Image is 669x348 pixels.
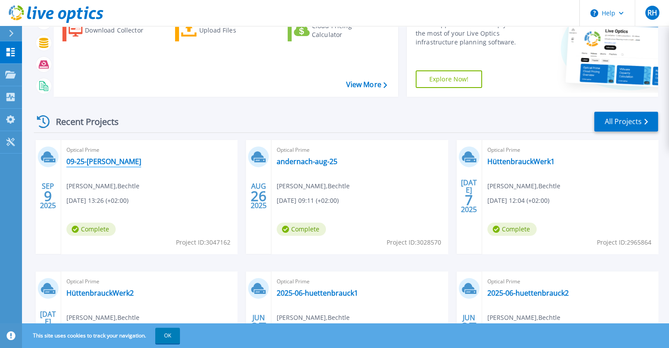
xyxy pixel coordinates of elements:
span: [PERSON_NAME] , Bechtle [277,313,350,322]
span: [DATE] 09:11 (+02:00) [277,196,339,205]
span: [PERSON_NAME] , Bechtle [487,181,560,191]
span: Optical Prime [66,277,232,286]
span: [PERSON_NAME] , Bechtle [277,181,350,191]
span: [PERSON_NAME] , Bechtle [66,313,139,322]
div: JUN 2025 [461,311,477,344]
a: 09-25-[PERSON_NAME] [66,157,141,166]
div: JUN 2025 [250,311,267,344]
div: [DATE] 2025 [40,311,56,344]
span: Complete [277,223,326,236]
span: 7 [465,196,473,204]
a: Download Collector [62,19,161,41]
span: [DATE] 13:26 (+02:00) [66,196,128,205]
button: OK [155,328,180,344]
a: HüttenbrauckWerk2 [66,289,134,297]
a: View More [346,81,387,89]
a: 2025-06-huettenbrauck1 [277,289,358,297]
div: Find tutorials, instructional guides and other support videos to help you make the most of your L... [416,11,542,47]
span: This site uses cookies to track your navigation. [24,328,180,344]
span: [PERSON_NAME] , Bechtle [66,181,139,191]
a: andernach-aug-25 [277,157,337,166]
span: Complete [66,223,116,236]
div: Download Collector [85,22,155,39]
span: 26 [251,192,267,200]
span: RH [647,9,657,16]
span: Project ID: 3028570 [387,238,441,247]
div: SEP 2025 [40,180,56,212]
div: AUG 2025 [250,180,267,212]
a: All Projects [594,112,658,132]
div: [DATE] 2025 [461,180,477,212]
a: Upload Files [175,19,273,41]
a: Cloud Pricing Calculator [288,19,386,41]
span: Optical Prime [487,145,653,155]
div: Upload Files [199,22,270,39]
span: [DATE] 12:04 (+02:00) [487,196,549,205]
span: Complete [487,223,537,236]
span: Project ID: 2965864 [597,238,651,247]
span: [PERSON_NAME] , Bechtle [487,313,560,322]
span: Project ID: 3047162 [176,238,230,247]
div: Recent Projects [34,111,131,132]
span: 9 [44,192,52,200]
a: HüttenbrauckWerk1 [487,157,555,166]
a: Explore Now! [416,70,483,88]
span: Optical Prime [277,145,442,155]
div: Cloud Pricing Calculator [312,22,382,39]
span: Optical Prime [487,277,653,286]
span: Optical Prime [66,145,232,155]
a: 2025-06-huettenbrauck2 [487,289,569,297]
span: Optical Prime [277,277,442,286]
